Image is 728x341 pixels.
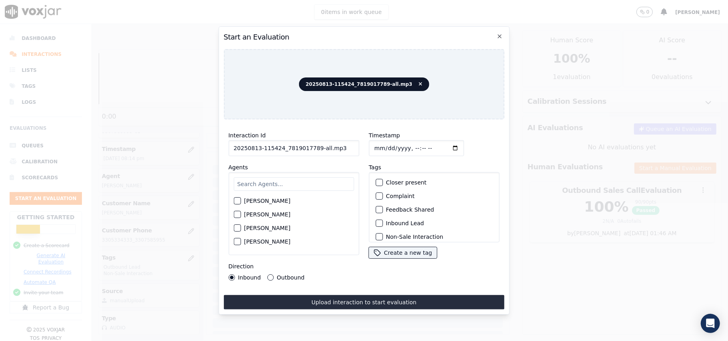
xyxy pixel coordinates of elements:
label: Feedback Shared [386,207,434,212]
label: [PERSON_NAME] [244,225,290,231]
input: reference id, file name, etc [228,140,359,156]
label: Agents [228,164,248,170]
button: Create a new tag [369,247,437,258]
label: Non-Sale Interaction [386,234,443,240]
label: Inbound Lead [386,220,424,226]
div: Open Intercom Messenger [701,314,720,333]
label: Direction [228,263,253,270]
label: Outbound [277,275,304,280]
input: Search Agents... [233,177,354,191]
label: Inbound [238,275,261,280]
label: Timestamp [369,132,400,139]
label: [PERSON_NAME] [244,239,290,244]
h2: Start an Evaluation [223,32,504,43]
label: Tags [369,164,381,170]
label: Interaction Id [228,132,265,139]
span: 20250813-115424_7819017789-all.mp3 [299,77,429,91]
label: Closer present [386,180,427,185]
label: [PERSON_NAME] [244,212,290,217]
label: Complaint [386,193,415,199]
label: [PERSON_NAME] [244,198,290,204]
button: Upload interaction to start evaluation [223,295,504,309]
